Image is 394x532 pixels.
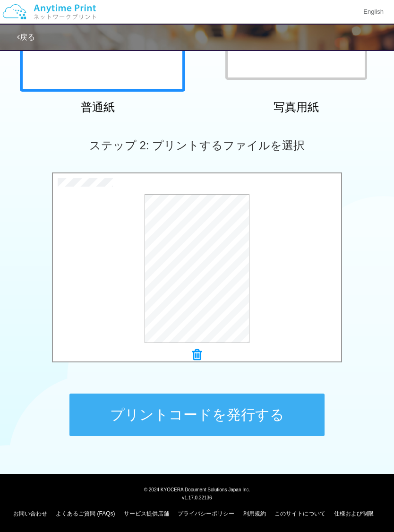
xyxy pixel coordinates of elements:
a: お問い合わせ [13,510,47,517]
a: 戻る [17,33,35,41]
h2: 普通紙 [15,101,180,113]
span: ステップ 2: プリントするファイルを選択 [89,139,305,152]
a: よくあるご質問 (FAQs) [56,510,115,517]
span: © 2024 KYOCERA Document Solutions Japan Inc. [144,486,250,492]
a: このサイトについて [274,510,325,517]
h2: 写真用紙 [214,101,379,113]
a: サービス提供店舗 [124,510,169,517]
span: v1.17.0.32136 [182,495,212,500]
a: プライバシーポリシー [178,510,234,517]
a: 利用規約 [243,510,266,517]
button: プリントコードを発行する [69,394,325,436]
a: 仕様および制限 [334,510,374,517]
